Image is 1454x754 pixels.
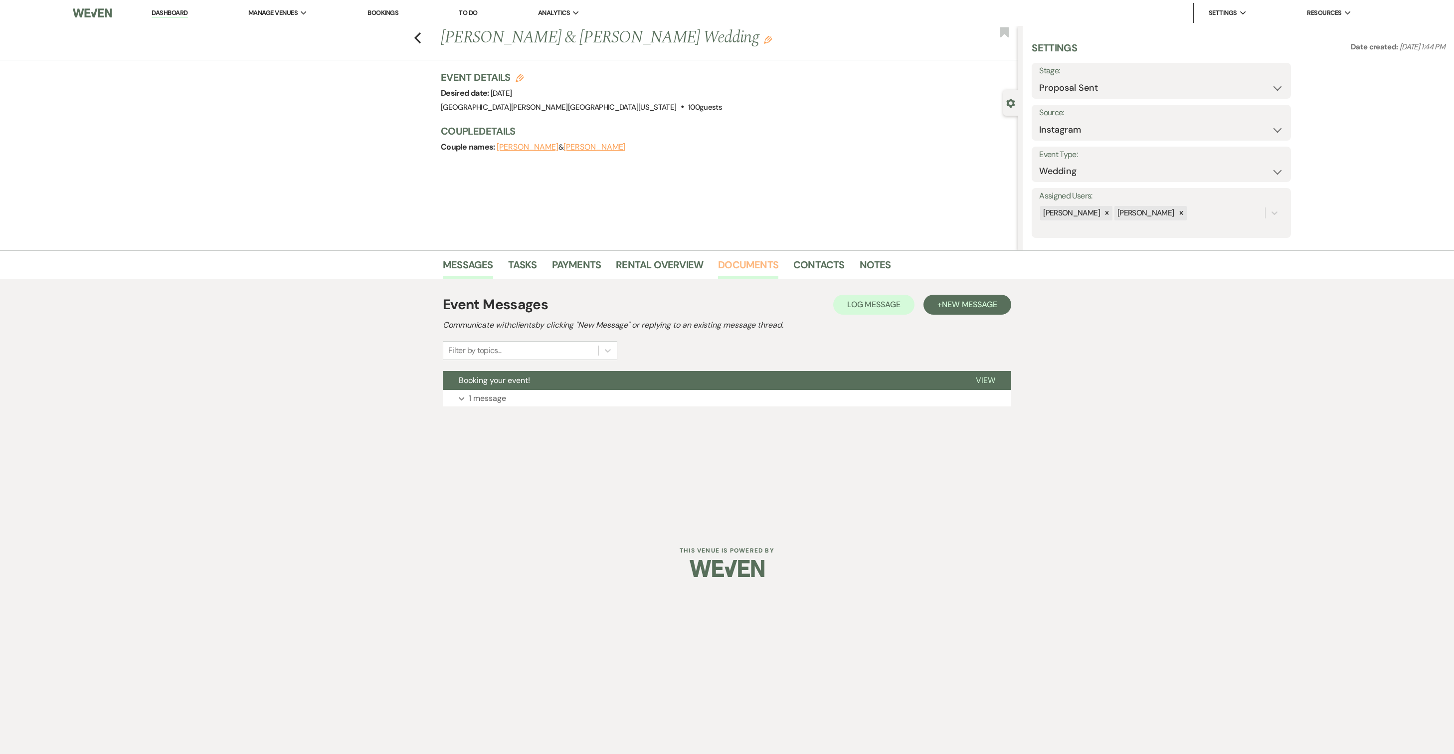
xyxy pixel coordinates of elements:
[459,375,530,385] span: Booking your event!
[367,8,398,17] a: Bookings
[1351,42,1400,52] span: Date created:
[616,257,703,279] a: Rental Overview
[443,257,493,279] a: Messages
[1039,106,1283,120] label: Source:
[443,294,548,315] h1: Event Messages
[441,70,722,84] h3: Event Details
[688,102,722,112] span: 100 guests
[1032,41,1077,63] h3: Settings
[441,142,497,152] span: Couple names:
[1039,189,1283,203] label: Assigned Users:
[441,102,677,112] span: [GEOGRAPHIC_DATA][PERSON_NAME][GEOGRAPHIC_DATA][US_STATE]
[508,257,537,279] a: Tasks
[1400,42,1445,52] span: [DATE] 1:44 PM
[690,551,764,586] img: Weven Logo
[1114,206,1176,220] div: [PERSON_NAME]
[441,26,888,50] h1: [PERSON_NAME] & [PERSON_NAME] Wedding
[497,142,625,152] span: &
[764,35,772,44] button: Edit
[1006,98,1015,107] button: Close lead details
[443,319,1011,331] h2: Communicate with clients by clicking "New Message" or replying to an existing message thread.
[1040,206,1101,220] div: [PERSON_NAME]
[248,8,298,18] span: Manage Venues
[441,124,999,138] h3: Couple Details
[459,8,477,17] a: To Do
[73,2,112,23] img: Weven Logo
[1307,8,1341,18] span: Resources
[497,143,558,151] button: [PERSON_NAME]
[441,88,491,98] span: Desired date:
[1039,148,1283,162] label: Event Type:
[152,8,187,18] a: Dashboard
[976,375,995,385] span: View
[538,8,570,18] span: Analytics
[1039,64,1283,78] label: Stage:
[942,299,997,310] span: New Message
[563,143,625,151] button: [PERSON_NAME]
[833,295,914,315] button: Log Message
[718,257,778,279] a: Documents
[847,299,901,310] span: Log Message
[960,371,1011,390] button: View
[443,390,1011,407] button: 1 message
[448,345,502,357] div: Filter by topics...
[443,371,960,390] button: Booking your event!
[860,257,891,279] a: Notes
[552,257,601,279] a: Payments
[469,392,506,405] p: 1 message
[491,88,512,98] span: [DATE]
[793,257,845,279] a: Contacts
[1209,8,1237,18] span: Settings
[923,295,1011,315] button: +New Message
